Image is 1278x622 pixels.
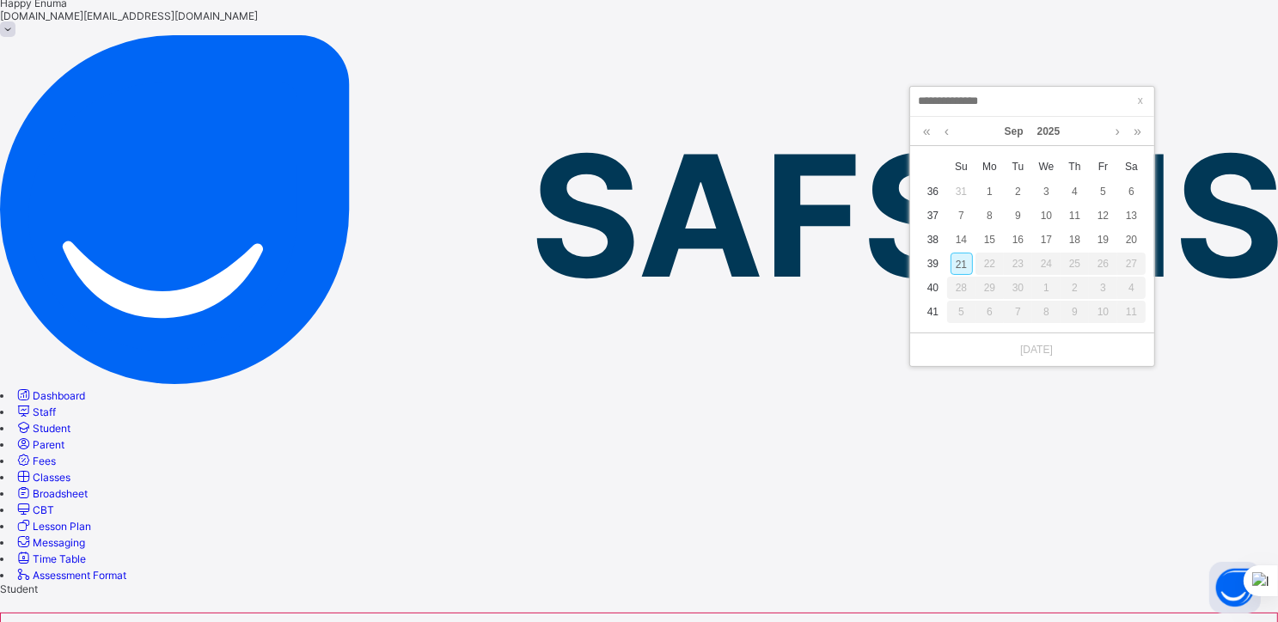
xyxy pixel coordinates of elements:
[15,406,56,418] a: Staff
[1089,228,1117,252] td: September 19, 2025
[947,276,975,300] td: September 28, 2025
[33,552,86,565] span: Time Table
[979,204,1001,227] div: 8
[1036,229,1058,251] div: 17
[975,154,1004,180] th: Mon
[1089,253,1117,275] div: 26
[975,204,1004,228] td: September 8, 2025
[1004,277,1032,299] div: 30
[1032,300,1061,324] td: October 8, 2025
[1089,277,1117,299] div: 3
[947,154,975,180] th: Sun
[1004,154,1032,180] th: Tue
[947,228,975,252] td: September 14, 2025
[1004,300,1032,324] td: October 7, 2025
[15,552,86,565] a: Time Table
[975,180,1004,204] td: September 1, 2025
[33,438,64,451] span: Parent
[1117,204,1146,228] td: September 13, 2025
[1061,300,1089,324] td: October 9, 2025
[1089,180,1117,204] td: September 5, 2025
[975,301,1004,323] div: 6
[15,422,70,435] a: Student
[1004,180,1032,204] td: September 2, 2025
[1092,204,1115,227] div: 12
[1064,204,1086,227] div: 11
[15,503,54,516] a: CBT
[1061,276,1089,300] td: October 2, 2025
[979,180,1001,203] div: 1
[975,159,1004,174] span: Mo
[1032,277,1061,299] div: 1
[975,300,1004,324] td: October 6, 2025
[33,569,126,582] span: Assessment Format
[1117,253,1146,275] div: 27
[33,454,56,467] span: Fees
[951,180,973,203] div: 31
[1032,301,1061,323] div: 8
[15,389,85,402] a: Dashboard
[15,569,126,582] a: Assessment Format
[975,252,1004,276] td: September 22, 2025
[15,471,70,484] a: Classes
[1089,276,1117,300] td: October 3, 2025
[1061,252,1089,276] td: September 25, 2025
[1061,301,1089,323] div: 9
[1089,154,1117,180] th: Fri
[1117,228,1146,252] td: September 20, 2025
[1007,180,1030,203] div: 2
[1121,229,1143,251] div: 20
[951,253,973,275] div: 21
[975,276,1004,300] td: September 29, 2025
[1032,159,1061,174] span: We
[1004,253,1032,275] div: 23
[919,180,947,204] td: 36
[1032,276,1061,300] td: October 1, 2025
[975,277,1004,299] div: 29
[975,228,1004,252] td: September 15, 2025
[1036,180,1058,203] div: 3
[1061,253,1089,275] div: 25
[1089,252,1117,276] td: September 26, 2025
[1004,252,1032,276] td: September 23, 2025
[1061,180,1089,204] td: September 4, 2025
[1064,180,1086,203] div: 4
[1129,117,1146,146] a: Next year (Control + right)
[1030,117,1067,146] a: 2025
[15,454,56,467] a: Fees
[1032,252,1061,276] td: September 24, 2025
[1007,229,1030,251] div: 16
[979,229,1001,251] div: 15
[1117,276,1146,300] td: October 4, 2025
[1061,277,1089,299] div: 2
[15,520,91,533] a: Lesson Plan
[33,536,85,549] span: Messaging
[975,253,1004,275] div: 22
[1117,252,1146,276] td: September 27, 2025
[1032,204,1061,228] td: September 10, 2025
[1117,180,1146,204] td: September 6, 2025
[1004,228,1032,252] td: September 16, 2025
[1121,204,1143,227] div: 13
[947,277,975,299] div: 28
[1089,300,1117,324] td: October 10, 2025
[1089,301,1117,323] div: 10
[919,117,935,146] a: Last year (Control + left)
[998,117,1030,146] a: Sep
[1061,154,1089,180] th: Thu
[951,204,973,227] div: 7
[15,438,64,451] a: Parent
[919,300,947,324] td: 41
[1004,159,1032,174] span: Tu
[1012,342,1053,357] a: [DATE]
[1004,301,1032,323] div: 7
[33,503,54,516] span: CBT
[947,301,975,323] div: 5
[1111,117,1124,146] a: Next month (PageDown)
[919,228,947,252] td: 38
[1032,253,1061,275] div: 24
[1061,204,1089,228] td: September 11, 2025
[1032,154,1061,180] th: Wed
[1117,154,1146,180] th: Sat
[919,276,947,300] td: 40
